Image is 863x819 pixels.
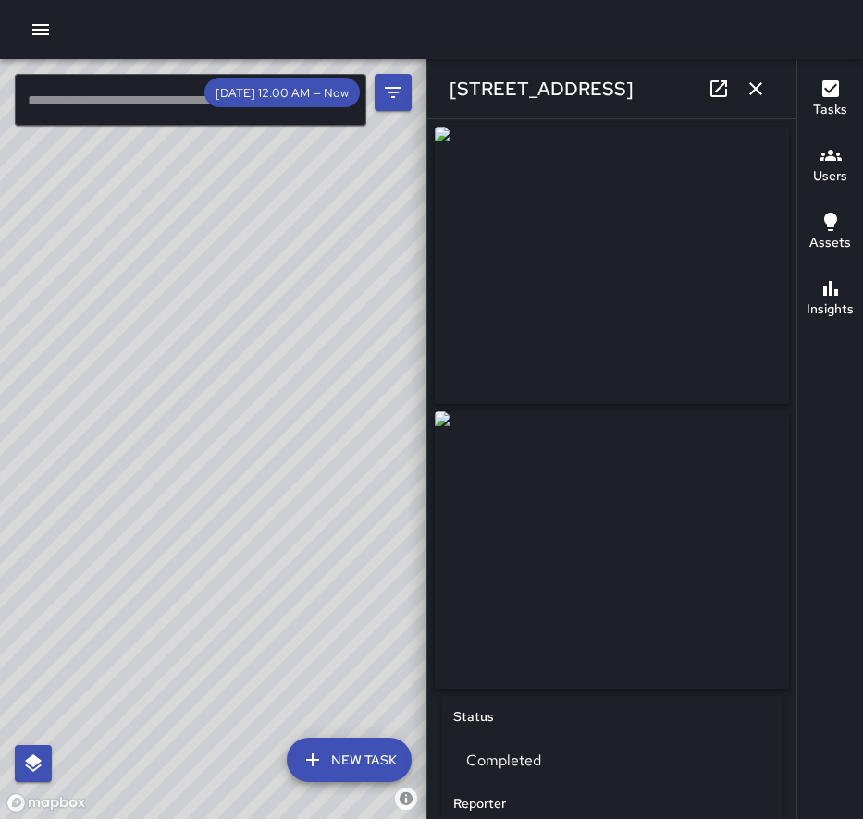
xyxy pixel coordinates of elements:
h6: Insights [807,299,854,320]
button: Assets [797,200,863,266]
button: Tasks [797,67,863,133]
button: Insights [797,266,863,333]
button: Filters [375,74,412,111]
button: Users [797,133,863,200]
h6: Tasks [813,100,847,120]
h6: Status [453,707,494,727]
p: Completed [466,750,758,772]
img: request_images%2F77e86000-72da-11f0-85e5-e92af83c1260 [435,127,789,404]
h6: Assets [809,233,851,253]
h6: Reporter [453,794,506,814]
span: [DATE] 12:00 AM — Now [204,85,360,101]
h6: [STREET_ADDRESS] [450,74,634,104]
h6: Users [813,166,847,187]
img: request_images%2F790fc900-72da-11f0-85e5-e92af83c1260 [435,411,789,689]
button: New Task [287,738,412,782]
